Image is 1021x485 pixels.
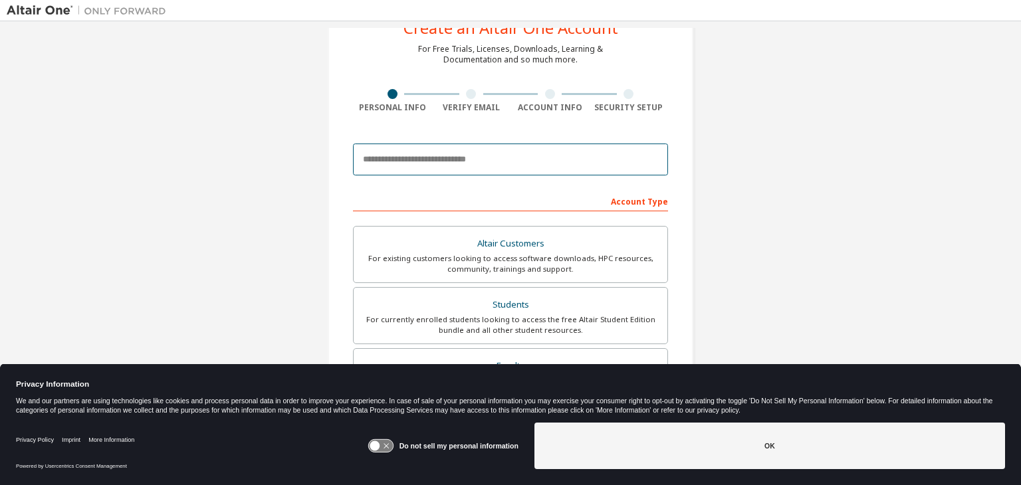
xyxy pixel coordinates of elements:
[362,296,659,314] div: Students
[7,4,173,17] img: Altair One
[590,102,669,113] div: Security Setup
[362,235,659,253] div: Altair Customers
[510,102,590,113] div: Account Info
[353,190,668,211] div: Account Type
[362,253,659,274] div: For existing customers looking to access software downloads, HPC resources, community, trainings ...
[362,357,659,375] div: Faculty
[418,44,603,65] div: For Free Trials, Licenses, Downloads, Learning & Documentation and so much more.
[432,102,511,113] div: Verify Email
[353,102,432,113] div: Personal Info
[362,314,659,336] div: For currently enrolled students looking to access the free Altair Student Edition bundle and all ...
[403,20,618,36] div: Create an Altair One Account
